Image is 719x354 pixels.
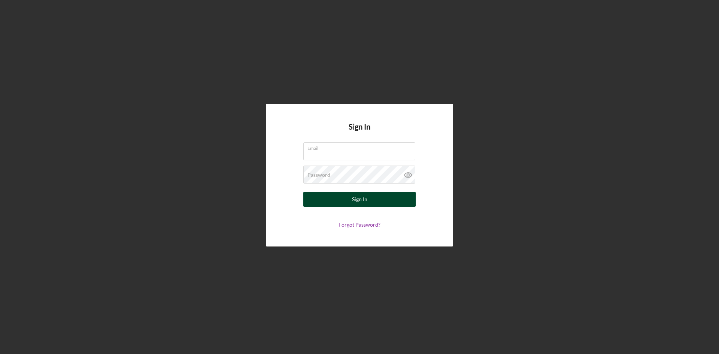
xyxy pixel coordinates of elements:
[307,143,415,151] label: Email
[303,192,416,207] button: Sign In
[307,172,330,178] label: Password
[349,122,370,142] h4: Sign In
[339,221,380,228] a: Forgot Password?
[352,192,367,207] div: Sign In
